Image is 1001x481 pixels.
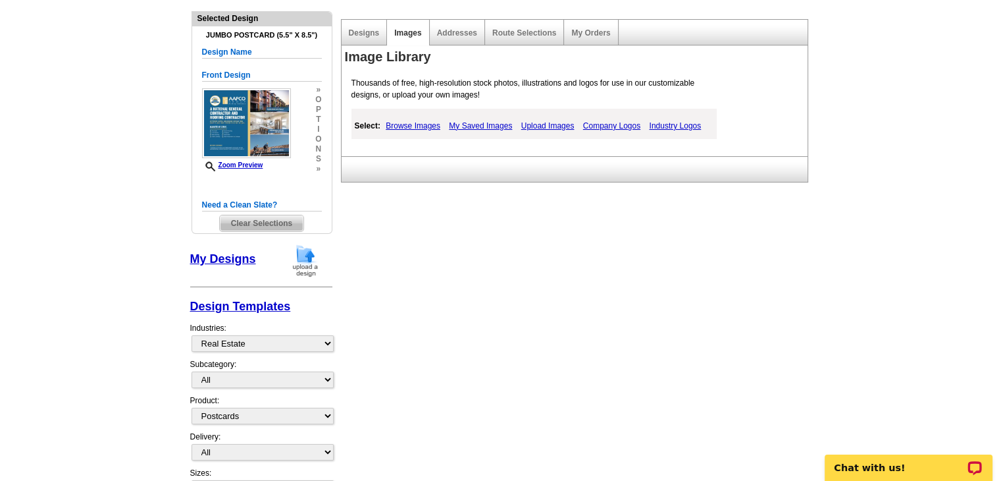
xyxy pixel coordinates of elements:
a: My Saved Images [446,118,515,134]
h5: Need a Clean Slate? [202,199,322,212]
img: small-thumb.jpg [202,88,291,158]
a: My Orders [571,28,610,38]
div: Subcategory: [190,358,332,395]
strong: Select: [355,121,380,130]
a: My Designs [190,252,256,266]
a: Industry Logos [646,118,704,134]
div: Product: [190,395,332,431]
h5: Design Name [202,46,322,59]
a: Upload Images [518,118,578,134]
a: Zoom Preview [202,161,263,169]
a: Design Templates [190,300,291,313]
h5: Front Design [202,69,322,82]
div: Delivery: [190,431,332,467]
a: Designs [349,28,380,38]
span: s [315,154,321,164]
a: Route Selections [492,28,556,38]
span: o [315,95,321,105]
span: » [315,164,321,174]
span: n [315,144,321,154]
div: Selected Design [192,12,332,24]
span: p [315,105,321,115]
a: Company Logos [580,118,644,134]
h4: Jumbo Postcard (5.5" x 8.5") [202,31,322,40]
a: Addresses [437,28,477,38]
img: upload-design [288,244,322,277]
span: » [315,85,321,95]
iframe: LiveChat chat widget [816,439,1001,481]
span: t [315,115,321,125]
p: Thousands of free, high-resolution stock photos, illustrations and logos for use in our customiza... [345,77,721,101]
span: Clear Selections [220,215,303,231]
a: Browse Images [382,118,444,134]
h1: Image Library [345,50,811,64]
div: Industries: [190,316,332,358]
a: Images [394,28,421,38]
span: i [315,125,321,134]
span: o [315,134,321,144]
